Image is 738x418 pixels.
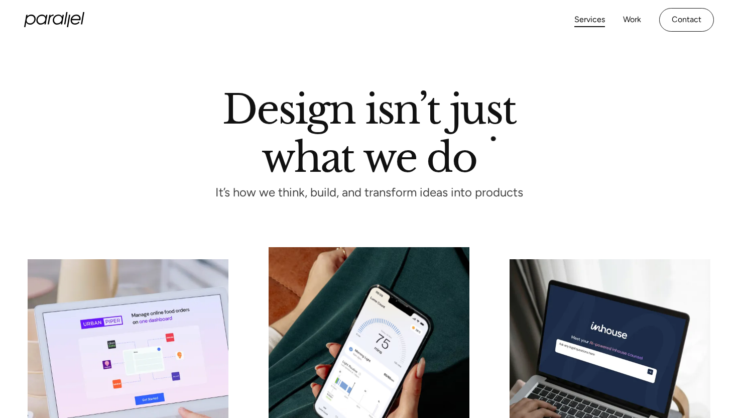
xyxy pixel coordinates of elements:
a: Work [623,13,641,27]
a: Services [574,13,605,27]
h1: Design isn’t just what we do [222,90,516,172]
a: Contact [659,8,714,32]
p: It’s how we think, build, and transform ideas into products [197,188,541,197]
